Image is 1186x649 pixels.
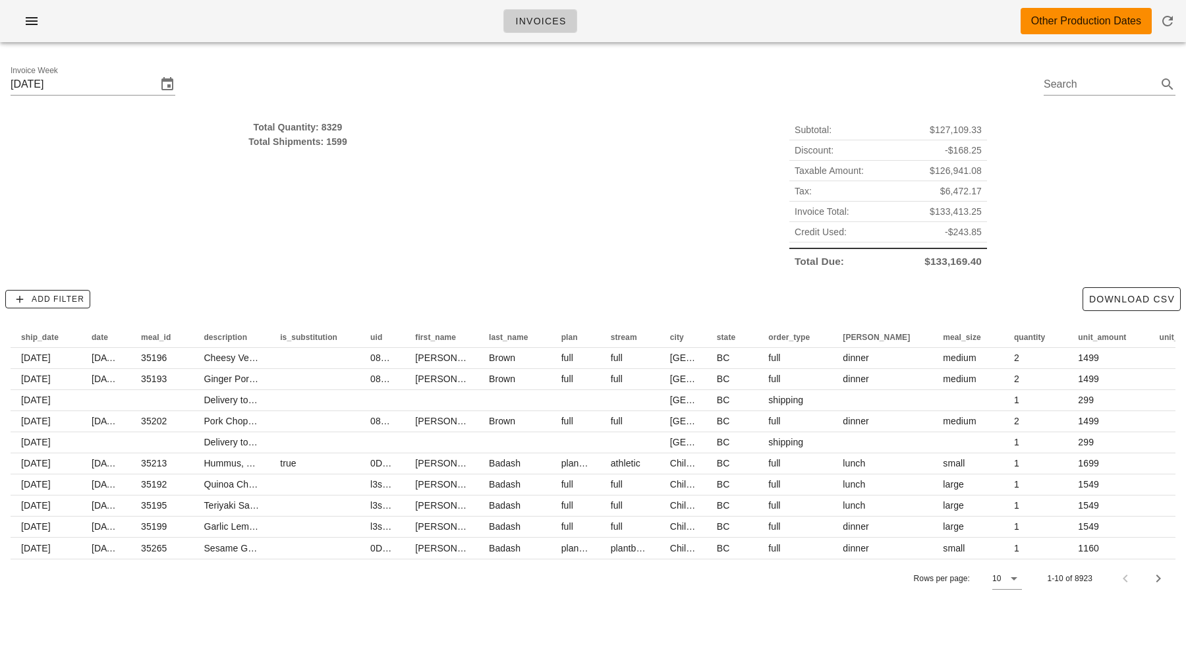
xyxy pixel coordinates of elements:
[1078,479,1099,490] span: 1549
[940,184,982,198] span: $6,472.17
[370,521,515,532] span: l3s5gOqJESeMfprYkz3w5iQOkk53
[611,458,640,468] span: athletic
[561,479,573,490] span: full
[943,543,965,553] span: small
[489,521,521,532] span: Badash
[21,333,59,342] span: ship_date
[1078,353,1099,363] span: 1499
[758,327,832,348] th: order_type: Not sorted. Activate to sort ascending.
[670,479,712,490] span: Chilliwack
[1047,573,1092,584] div: 1-10 of 8923
[489,500,521,511] span: Badash
[795,143,833,157] span: Discount:
[717,437,730,447] span: BC
[1078,500,1099,511] span: 1549
[768,416,780,426] span: full
[489,543,521,553] span: Badash
[141,353,167,363] span: 35196
[478,327,551,348] th: last_name: Not sorted. Activate to sort ascending.
[415,543,492,553] span: [PERSON_NAME]
[21,416,51,426] span: [DATE]
[670,353,767,363] span: [GEOGRAPHIC_DATA]
[204,437,395,447] span: Delivery to [GEOGRAPHIC_DATA] (V5N 1R4)
[717,500,730,511] span: BC
[992,568,1022,589] div: 10Rows per page:
[768,333,810,342] span: order_type
[1078,395,1094,405] span: 299
[141,521,167,532] span: 35199
[795,184,812,198] span: Tax:
[92,543,121,553] span: [DATE]
[706,327,758,348] th: state: Not sorted. Activate to sort ascending.
[204,333,247,342] span: description
[141,543,167,553] span: 35265
[21,374,51,384] span: [DATE]
[932,327,1003,348] th: meal_size: Not sorted. Activate to sort ascending.
[370,500,515,511] span: l3s5gOqJESeMfprYkz3w5iQOkk53
[370,416,511,426] span: 08HtNpkyZMdaNfog0j35Lis5a8L2
[1078,437,1094,447] span: 299
[1078,521,1099,532] span: 1549
[943,333,981,342] span: meal_size
[415,333,456,342] span: first_name
[843,374,869,384] span: dinner
[561,458,646,468] span: plantbased_classic5
[717,543,730,553] span: BC
[717,374,730,384] span: BC
[795,204,849,219] span: Invoice Total:
[21,500,51,511] span: [DATE]
[930,204,982,219] span: $133,413.25
[924,254,982,269] span: $133,169.40
[611,479,623,490] span: full
[1014,374,1019,384] span: 2
[21,543,51,553] span: [DATE]
[832,327,932,348] th: tod: Not sorted. Activate to sort ascending.
[670,416,767,426] span: [GEOGRAPHIC_DATA]
[717,458,730,468] span: BC
[768,353,780,363] span: full
[943,353,976,363] span: medium
[670,543,712,553] span: Chilliwack
[204,395,395,405] span: Delivery to [GEOGRAPHIC_DATA] (V5N 1R4)
[670,395,767,405] span: [GEOGRAPHIC_DATA]
[280,458,296,468] span: true
[489,353,515,363] span: Brown
[204,543,385,553] span: Sesame Ginger Tempeh with Soba Noodles
[11,120,585,134] div: Total Quantity: 8329
[945,143,982,157] span: -$168.25
[930,123,982,137] span: $127,109.33
[930,163,982,178] span: $126,941.08
[1014,437,1019,447] span: 1
[204,353,306,363] span: Cheesy Vegetable Pasta
[1014,416,1019,426] span: 2
[600,327,660,348] th: stream: Not sorted. Activate to sort ascending.
[943,500,964,511] span: large
[360,327,405,348] th: uid: Not sorted. Activate to sort ascending.
[561,333,578,342] span: plan
[843,353,869,363] span: dinner
[1014,333,1045,342] span: quantity
[415,353,492,363] span: [PERSON_NAME]
[141,479,167,490] span: 35192
[1078,543,1099,553] span: 1160
[370,333,382,342] span: uid
[1088,294,1175,304] span: Download CSV
[717,416,730,426] span: BC
[1078,416,1099,426] span: 1499
[611,521,623,532] span: full
[795,225,847,239] span: Credit Used:
[611,416,623,426] span: full
[843,543,869,553] span: dinner
[1031,13,1141,29] div: Other Production Dates
[768,479,780,490] span: full
[611,333,637,342] span: stream
[717,479,730,490] span: BC
[717,395,730,405] span: BC
[370,353,511,363] span: 08HtNpkyZMdaNfog0j35Lis5a8L2
[717,353,730,363] span: BC
[561,416,573,426] span: full
[370,543,519,553] span: 0DM8t41kb3Ntn9F5IfROZICRXFN2
[843,479,865,490] span: lunch
[717,333,736,342] span: state
[370,458,519,468] span: 0DM8t41kb3Ntn9F5IfROZICRXFN2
